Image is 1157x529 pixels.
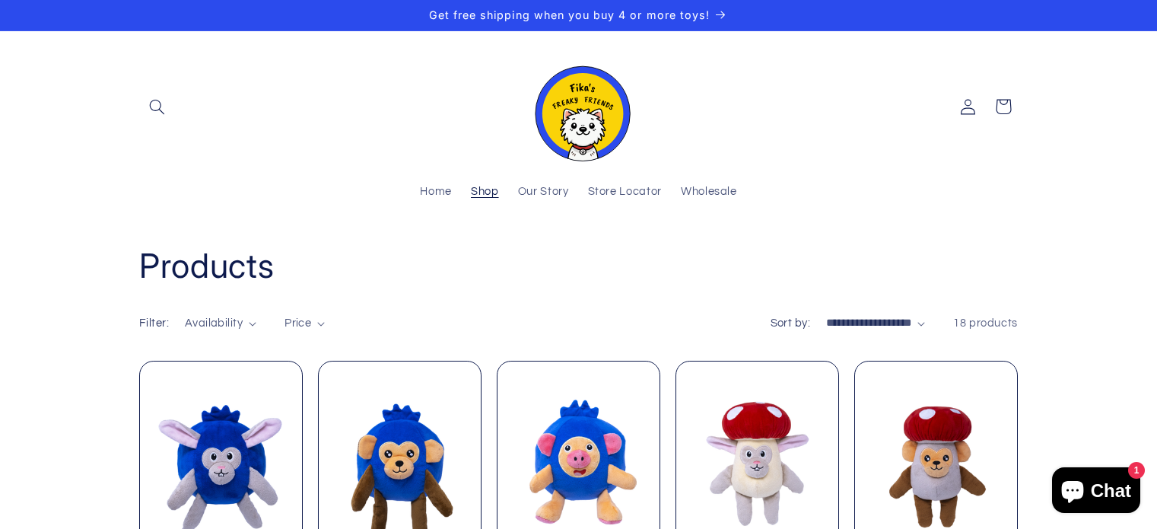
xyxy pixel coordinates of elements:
h2: Filter: [139,315,169,332]
span: Price [284,317,311,329]
span: 18 products [953,317,1018,329]
span: Shop [471,185,499,199]
a: Fika's Freaky Friends [520,46,638,167]
span: Wholesale [681,185,737,199]
summary: Availability (0 selected) [185,315,256,332]
span: Home [420,185,452,199]
inbox-online-store-chat: Shopify online store chat [1047,467,1145,517]
span: Get free shipping when you buy 4 or more toys! [429,8,710,21]
h1: Products [139,244,1018,288]
span: Store Locator [588,185,662,199]
summary: Price [284,315,325,332]
a: Wholesale [671,176,746,209]
a: Our Story [508,176,578,209]
span: Availability [185,317,243,329]
img: Fika's Freaky Friends [526,53,632,161]
label: Sort by: [771,317,810,329]
a: Shop [461,176,508,209]
summary: Search [139,89,174,124]
span: Our Story [518,185,569,199]
a: Store Locator [578,176,671,209]
a: Home [411,176,462,209]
